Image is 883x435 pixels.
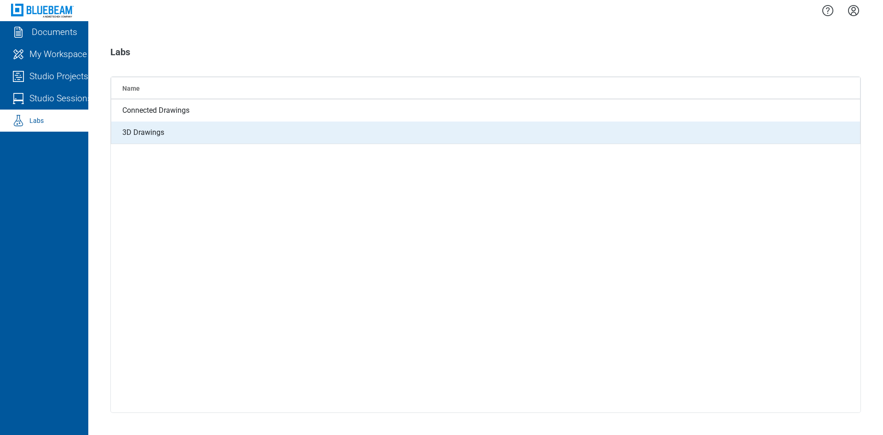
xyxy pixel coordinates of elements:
td: 3D Drawings [111,122,860,144]
img: Bluebeam, Inc. [11,4,74,17]
h1: Labs [110,47,130,62]
table: Labs projects table [111,77,860,145]
svg: Documents [11,25,26,40]
div: Labs [29,116,44,125]
button: Settings [846,3,861,18]
div: Studio Sessions [29,94,92,103]
svg: Studio Projects [11,69,26,84]
div: Name [122,84,849,93]
td: Connected Drawings [111,99,860,122]
svg: Labs [11,113,26,128]
div: Documents [32,28,77,37]
svg: Studio Sessions [11,91,26,106]
svg: My Workspace [11,47,26,62]
div: Studio Projects [29,72,88,81]
div: My Workspace [29,50,87,59]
